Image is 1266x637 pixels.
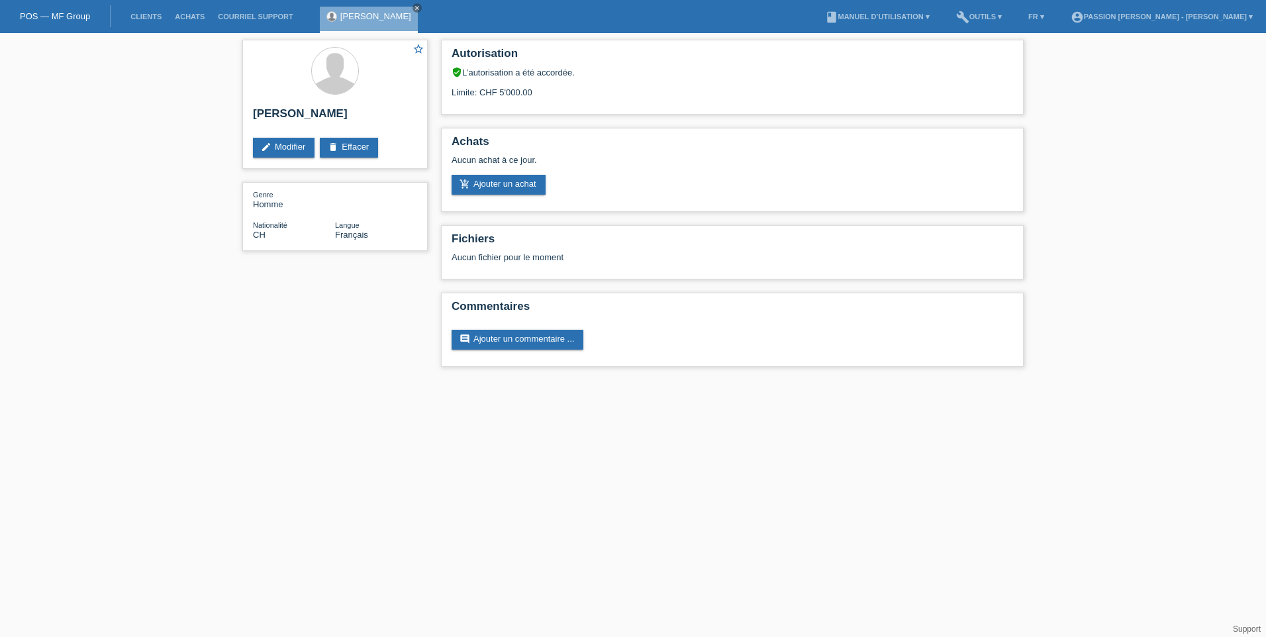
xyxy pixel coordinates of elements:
[168,13,211,21] a: Achats
[818,13,936,21] a: bookManuel d’utilisation ▾
[452,155,1013,175] div: Aucun achat à ce jour.
[1022,13,1051,21] a: FR ▾
[1064,13,1259,21] a: account_circlePassion [PERSON_NAME] - [PERSON_NAME] ▾
[1071,11,1084,24] i: account_circle
[328,142,338,152] i: delete
[320,138,378,158] a: deleteEffacer
[452,67,1013,77] div: L’autorisation a été accordée.
[253,221,287,229] span: Nationalité
[452,47,1013,67] h2: Autorisation
[825,11,838,24] i: book
[253,191,273,199] span: Genre
[253,189,335,209] div: Homme
[460,179,470,189] i: add_shopping_cart
[452,175,546,195] a: add_shopping_cartAjouter un achat
[956,11,969,24] i: build
[253,138,315,158] a: editModifier
[335,221,360,229] span: Langue
[452,300,1013,320] h2: Commentaires
[253,230,266,240] span: Suisse
[460,334,470,344] i: comment
[452,67,462,77] i: verified_user
[452,330,583,350] a: commentAjouter un commentaire ...
[452,252,856,262] div: Aucun fichier pour le moment
[335,230,368,240] span: Français
[340,11,411,21] a: [PERSON_NAME]
[452,135,1013,155] h2: Achats
[261,142,271,152] i: edit
[20,11,90,21] a: POS — MF Group
[211,13,299,21] a: Courriel Support
[124,13,168,21] a: Clients
[413,43,424,55] i: star_border
[413,43,424,57] a: star_border
[950,13,1008,21] a: buildOutils ▾
[452,77,1013,97] div: Limite: CHF 5'000.00
[413,3,422,13] a: close
[414,5,420,11] i: close
[1233,624,1261,634] a: Support
[253,107,417,127] h2: [PERSON_NAME]
[452,232,1013,252] h2: Fichiers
